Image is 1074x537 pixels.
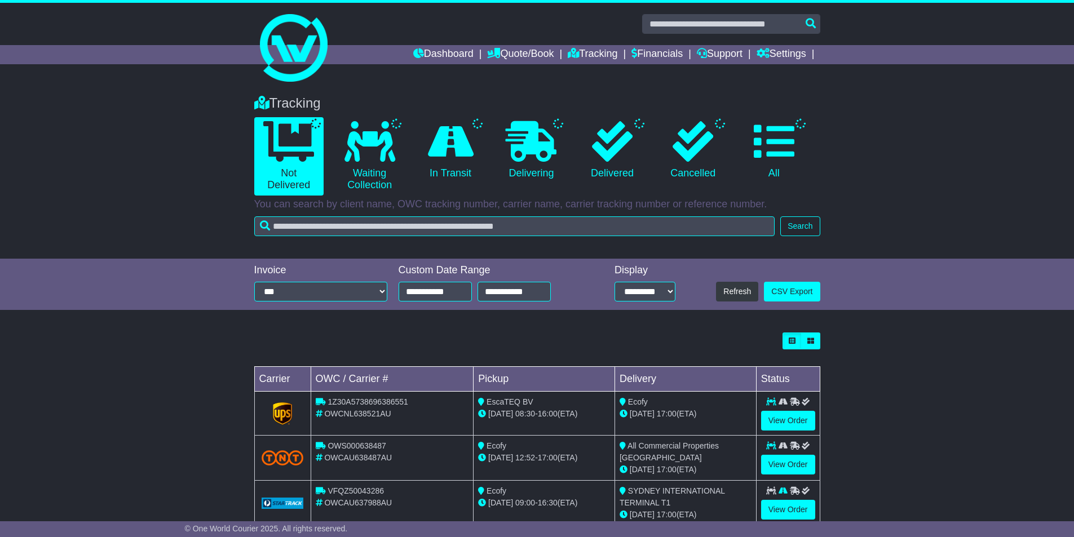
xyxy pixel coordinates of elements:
span: EscaTEQ BV [487,397,533,406]
p: You can search by client name, OWC tracking number, carrier name, carrier tracking number or refe... [254,198,820,211]
a: All [739,117,808,184]
img: TNT_Domestic.png [262,450,304,465]
div: (ETA) [620,464,752,476]
span: OWCAU638487AU [324,453,392,462]
span: VFQZ50043286 [328,486,384,495]
button: Search [780,216,820,236]
div: - (ETA) [478,452,610,464]
a: Dashboard [413,45,474,64]
a: CSV Export [764,282,820,301]
a: View Order [761,500,815,520]
div: - (ETA) [478,408,610,420]
span: 17:00 [657,510,677,519]
td: Status [756,367,820,392]
td: Pickup [474,367,615,392]
div: Custom Date Range [399,264,580,277]
div: (ETA) [620,509,752,521]
a: In Transit [416,117,485,184]
span: 17:00 [657,465,677,474]
a: View Order [761,455,815,474]
td: OWC / Carrier # [311,367,474,392]
a: Support [697,45,742,64]
td: Delivery [615,367,756,392]
span: [DATE] [488,453,513,462]
span: Ecofy [487,441,506,450]
span: SYDNEY INTERNATIONAL TERMINAL T1 [620,486,725,507]
span: 17:00 [538,453,558,462]
div: Tracking [249,95,826,112]
div: Invoice [254,264,387,277]
span: 17:00 [657,409,677,418]
span: OWS000638487 [328,441,386,450]
span: All Commercial Properties [GEOGRAPHIC_DATA] [620,441,719,462]
a: Quote/Book [487,45,554,64]
span: 16:00 [538,409,558,418]
span: [DATE] [630,510,655,519]
img: GetCarrierServiceLogo [273,402,292,425]
a: Delivering [497,117,566,184]
span: [DATE] [630,465,655,474]
a: Not Delivered [254,117,324,196]
div: (ETA) [620,408,752,420]
a: Settings [757,45,806,64]
span: OWCNL638521AU [324,409,391,418]
span: 16:30 [538,498,558,507]
a: Financials [631,45,683,64]
span: 09:00 [515,498,535,507]
a: Delivered [577,117,647,184]
a: View Order [761,411,815,431]
div: - (ETA) [478,497,610,509]
span: [DATE] [488,409,513,418]
a: Waiting Collection [335,117,404,196]
button: Refresh [716,282,758,301]
img: GetCarrierServiceLogo [262,498,304,509]
span: 1Z30A5738696386551 [328,397,408,406]
span: [DATE] [488,498,513,507]
a: Cancelled [658,117,728,184]
div: Display [615,264,675,277]
span: 08:30 [515,409,535,418]
span: [DATE] [630,409,655,418]
span: OWCAU637988AU [324,498,392,507]
td: Carrier [254,367,311,392]
a: Tracking [568,45,617,64]
span: Ecofy [487,486,506,495]
span: © One World Courier 2025. All rights reserved. [185,524,348,533]
span: Ecofy [628,397,648,406]
span: 12:52 [515,453,535,462]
